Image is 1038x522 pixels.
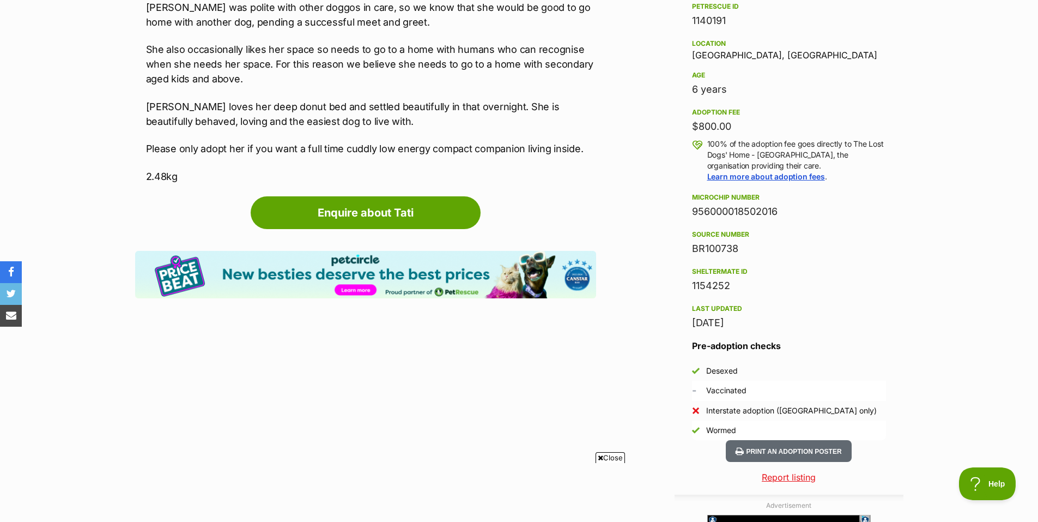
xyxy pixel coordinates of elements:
div: BR100738 [692,241,886,256]
a: Report listing [675,471,903,484]
p: She also occasionally likes her space so needs to go to a home with humans who can recognise when... [146,42,596,86]
img: Pet Circle promo banner [135,251,596,298]
img: No [692,407,700,415]
div: Interstate adoption ([GEOGRAPHIC_DATA] only) [706,405,877,416]
div: 6 years [692,82,886,97]
div: Microchip number [692,193,886,202]
div: 956000018502016 [692,204,886,219]
img: Yes [692,367,700,375]
a: Learn more about adoption fees [707,172,825,181]
img: iconc.png [152,1,162,9]
div: [DATE] [692,315,886,331]
div: Adoption fee [692,108,886,117]
p: 2.48kg [146,169,596,184]
a: Privacy Notification [153,1,163,10]
span: Close [596,452,625,463]
iframe: Help Scout Beacon - Open [959,467,1016,500]
p: [PERSON_NAME] loves her deep donut bed and settled beautifully in that overnight. She is beautifu... [146,99,596,129]
div: Last updated [692,304,886,313]
p: Please only adopt her if you want a full time cuddly low energy compact companion living inside. [146,141,596,156]
p: 100% of the adoption fee goes directly to The Lost Dogs' Home - [GEOGRAPHIC_DATA], the organisati... [707,139,886,182]
img: Yes [692,427,700,434]
div: Wormed [706,425,736,436]
div: [GEOGRAPHIC_DATA], [GEOGRAPHIC_DATA] [692,37,886,60]
div: Location [692,39,886,48]
a: Enquire about Tati [251,196,481,229]
button: Print an adoption poster [726,440,851,463]
div: 1154252 [692,278,886,293]
div: Sheltermate ID [692,267,886,276]
div: Vaccinated [706,385,746,396]
h3: Pre-adoption checks [692,339,886,352]
div: 1140191 [692,13,886,28]
iframe: Advertisement [255,467,784,517]
img: consumer-privacy-logo.png [1,1,10,10]
div: Desexed [706,365,738,376]
div: Age [692,71,886,80]
div: Source number [692,230,886,239]
div: $800.00 [692,119,886,134]
span: Unknown [692,385,696,397]
div: PetRescue ID [692,2,886,11]
img: consumer-privacy-logo.png [154,1,162,10]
